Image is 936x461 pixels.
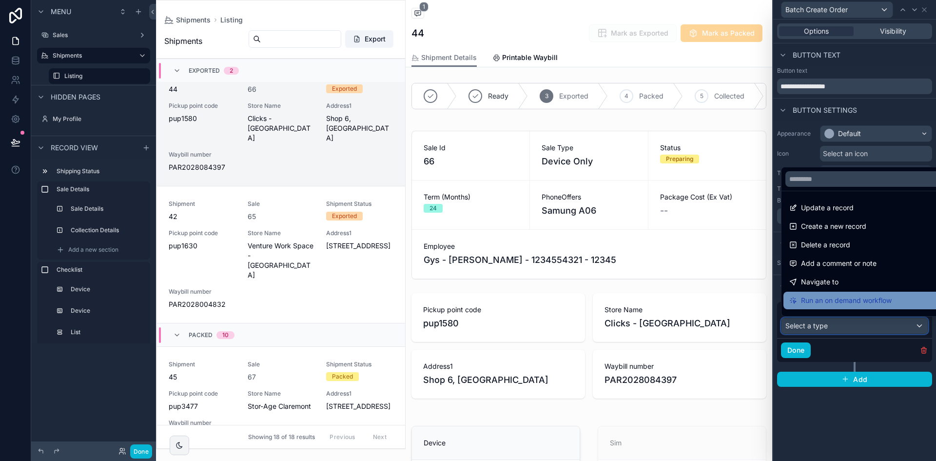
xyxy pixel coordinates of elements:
span: Waybill number [169,151,236,159]
span: Shipment [169,200,236,208]
span: Stor-Age Claremont [248,401,315,411]
span: 1 [419,2,429,12]
label: Listing [64,72,144,80]
span: 42 [169,212,236,221]
span: View a record [801,313,845,325]
label: Checklist [57,266,146,274]
span: PAR2028004832 [169,300,236,309]
span: Hidden pages [51,92,100,102]
span: Delete a record [801,239,850,251]
span: Clicks - [GEOGRAPHIC_DATA] [248,114,315,143]
span: Navigate to [801,276,838,288]
span: Packed [189,331,213,339]
span: Shop 6, [GEOGRAPHIC_DATA] [326,114,393,143]
span: Sale [248,200,315,208]
span: Shipment [169,361,236,368]
div: Exported [332,212,357,220]
a: 66 [248,84,256,94]
a: Shipments [164,15,211,25]
span: 44 [169,84,236,94]
label: Device [71,285,144,293]
a: 67 [248,372,256,382]
span: Exported [189,67,220,75]
span: Store Name [248,102,315,110]
span: Sale [248,361,315,368]
a: Shipment45Sale67Shipment StatusPackedPickup point codepup3477Store NameStor-Age ClaremontAddress1... [157,346,405,454]
label: List [71,328,144,336]
button: Export [345,30,393,48]
label: Device [71,307,144,315]
span: Add a new section [68,246,118,254]
span: Address1 [326,102,393,110]
span: Add a comment or note [801,258,877,269]
span: Update a record [801,202,854,214]
span: Store Name [248,390,315,398]
label: Shipping Status [57,167,146,175]
span: Menu [51,7,71,17]
span: Waybill number [169,288,236,296]
span: Venture Work Space - [GEOGRAPHIC_DATA] [248,241,315,280]
span: Showing 18 of 18 results [248,433,315,441]
span: PAR2028084397 [169,162,236,172]
a: Listing [220,15,243,25]
span: Shipments [176,15,211,25]
span: Pickup point code [169,390,236,398]
span: Shipment Details [421,53,477,62]
span: Waybill number [169,419,236,427]
span: Shipment Status [326,361,393,368]
span: pup1630 [169,241,236,251]
span: Shipments [164,35,202,47]
span: Printable Waybill [502,53,558,62]
div: 2 [230,67,233,75]
span: 45 [169,372,236,382]
a: Shipment42Sale65Shipment StatusExportedPickup point codepup1630Store NameVenture Work Space - [GE... [157,186,405,323]
span: Record view [51,143,98,153]
span: Pickup point code [169,229,236,237]
span: Address1 [326,390,393,398]
label: Sales [53,31,135,39]
button: Done [130,444,152,459]
label: Sale Details [57,185,146,193]
a: My Profile [37,111,150,127]
span: Shipment Status [326,200,393,208]
a: Printable Waybill [492,49,558,68]
span: Address1 [326,229,393,237]
button: 1 [411,8,424,20]
a: Sales [37,27,150,43]
h1: 44 [411,26,424,40]
span: Store Name [248,229,315,237]
span: Pickup point code [169,102,236,110]
div: Packed [332,372,353,381]
div: scrollable content [31,159,156,343]
a: Shipment Details [411,49,477,67]
div: 10 [222,331,229,339]
label: My Profile [53,115,148,123]
a: 65 [248,212,256,221]
label: Shipments [53,52,131,60]
span: pup1580 [169,114,236,123]
div: Exported [332,84,357,93]
label: Collection Details [71,226,144,234]
label: Sale Details [71,205,144,213]
span: pup3477 [169,401,236,411]
span: Run an on demand workflow [801,295,892,306]
a: Shipments [37,48,150,63]
span: [STREET_ADDRESS] [326,241,393,251]
a: Shipment44Sale66Shipment StatusExportedPickup point codepup1580Store NameClicks - [GEOGRAPHIC_DAT... [157,59,405,186]
span: Create a new record [801,220,866,232]
span: [STREET_ADDRESS] [326,401,393,411]
a: Listing [49,68,150,84]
